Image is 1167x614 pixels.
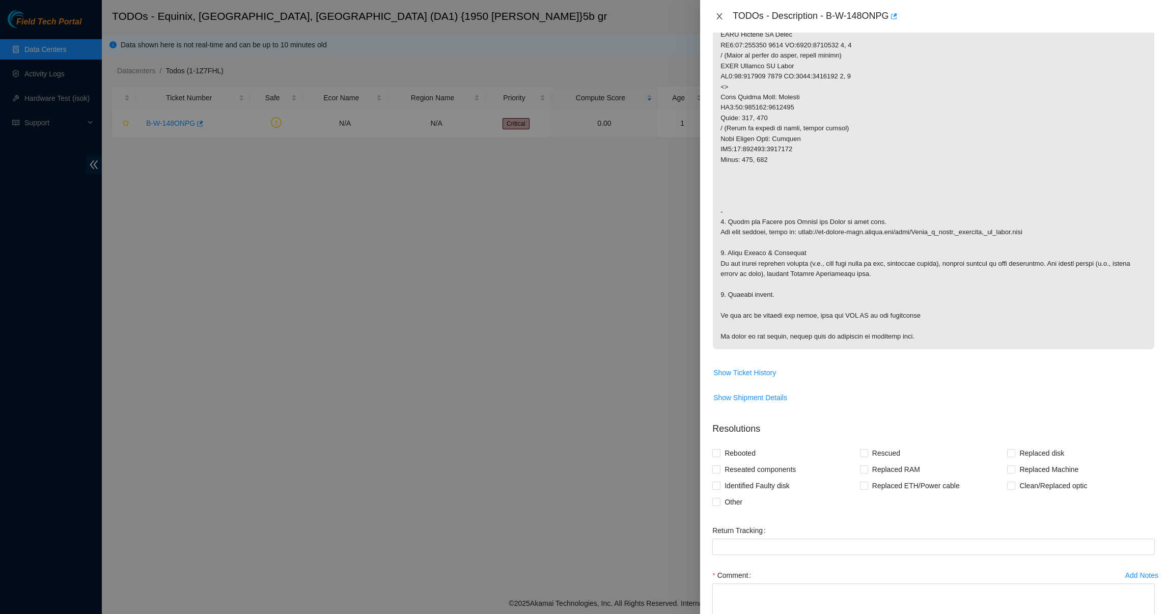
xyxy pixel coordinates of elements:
[715,12,724,20] span: close
[1015,478,1091,494] span: Clean/Replaced optic
[1125,567,1159,583] button: Add Notes
[1015,461,1082,478] span: Replaced Machine
[713,367,776,378] span: Show Ticket History
[1125,572,1158,579] div: Add Notes
[868,478,964,494] span: Replaced ETH/Power cable
[720,445,760,461] span: Rebooted
[712,539,1155,555] input: Return Tracking
[713,392,787,403] span: Show Shipment Details
[713,365,776,381] button: Show Ticket History
[712,522,770,539] label: Return Tracking
[1015,445,1068,461] span: Replaced disk
[713,389,788,406] button: Show Shipment Details
[868,461,924,478] span: Replaced RAM
[720,478,794,494] span: Identified Faulty disk
[712,12,727,21] button: Close
[733,8,1155,24] div: TODOs - Description - B-W-148ONPG
[712,414,1155,436] p: Resolutions
[720,494,746,510] span: Other
[712,567,755,583] label: Comment
[868,445,904,461] span: Rescued
[720,461,800,478] span: Reseated components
